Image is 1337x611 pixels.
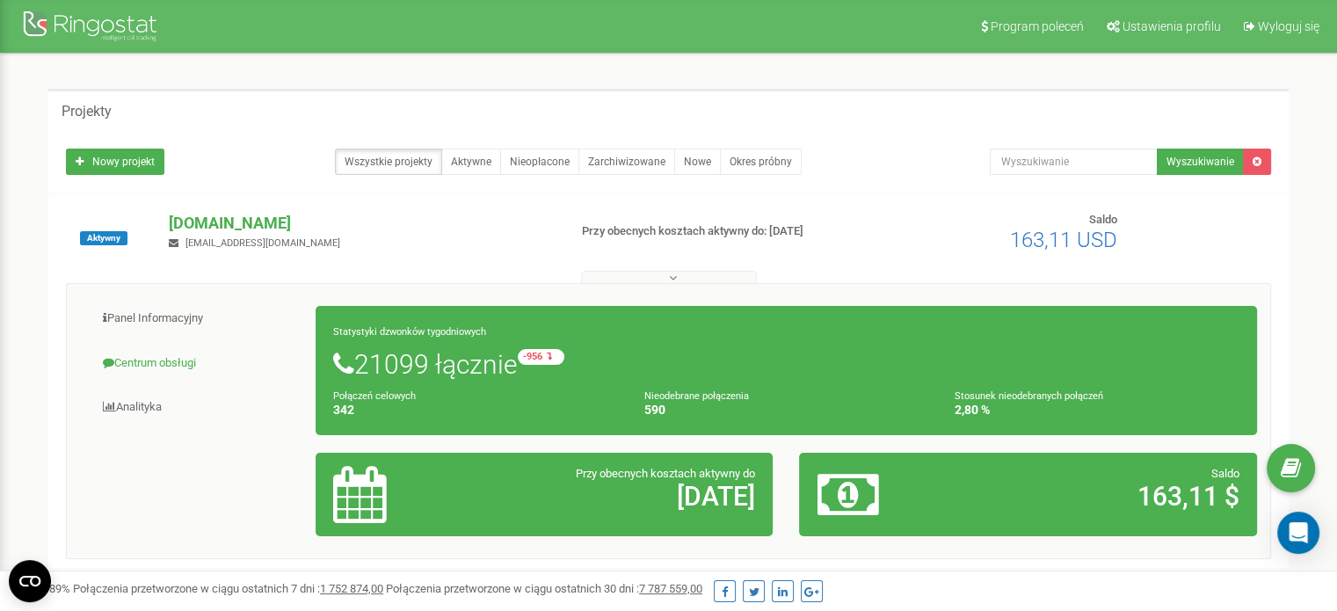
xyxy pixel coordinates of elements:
[1211,467,1239,480] span: Saldo
[991,19,1084,33] span: Program poleceń
[66,149,164,175] a: Nowy projekt
[639,582,702,595] u: 7 787 559,00
[578,149,675,175] a: Zarchiwizowane
[333,326,486,338] small: Statystyki dzwonków tygodniowych
[500,149,579,175] a: Nieopłacone
[185,237,340,249] span: [EMAIL_ADDRESS][DOMAIN_NAME]
[644,390,749,402] small: Nieodebrane połączenia
[80,297,316,340] a: Panel Informacyjny
[674,149,721,175] a: Nowe
[1123,19,1221,33] span: Ustawienia profilu
[335,149,442,175] a: Wszystkie projekty
[1157,149,1244,175] button: Wyszukiwanie
[990,149,1158,175] input: Wyszukiwanie
[80,386,316,429] a: Analityka
[644,404,929,417] h4: 590
[955,390,1103,402] small: Stosunek nieodebranych połączeń
[1089,213,1117,226] span: Saldo
[80,342,316,385] a: Centrum obsługi
[386,582,702,595] span: Połączenia przetworzone w ciągu ostatnich 30 dni :
[169,212,553,235] p: [DOMAIN_NAME]
[333,404,618,417] h4: 342
[483,482,755,511] h2: [DATE]
[320,582,383,595] u: 1 752 874,00
[576,467,755,480] span: Przy obecnych kosztach aktywny do
[518,349,564,365] small: -956
[967,482,1239,511] h2: 163,11 $
[62,104,112,120] h5: Projekty
[441,149,501,175] a: Aktywne
[80,231,127,245] span: Aktywny
[582,223,863,240] p: Przy obecnych kosztach aktywny do: [DATE]
[1277,512,1319,554] div: Open Intercom Messenger
[1010,228,1117,252] span: 163,11 USD
[955,404,1239,417] h4: 2,80 %
[333,349,1239,379] h1: 21099 łącznie
[9,560,51,602] button: Open CMP widget
[73,582,383,595] span: Połączenia przetworzone w ciągu ostatnich 7 dni :
[1258,19,1319,33] span: Wyloguj się
[333,390,416,402] small: Połączeń celowych
[720,149,802,175] a: Okres próbny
